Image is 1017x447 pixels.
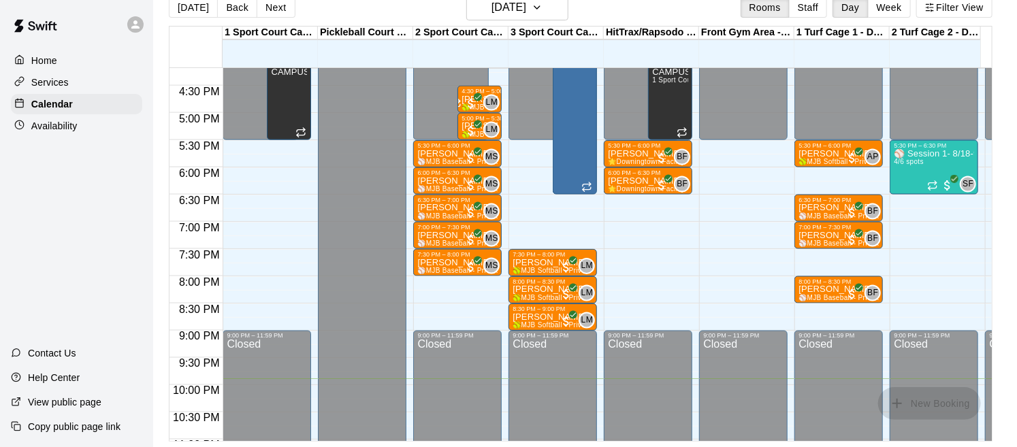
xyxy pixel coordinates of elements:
p: Availability [31,119,78,133]
span: 1 Sport Court Cage 1 - DOWNINGTOWN, HitTrax/Rapsodo Virtual Reality Rental Cage - 16'x35' [652,76,963,84]
span: ⚾️MJB Baseball - Private Lesson - 30 Minute - [GEOGRAPHIC_DATA] LOCATION⚾️ [417,239,692,247]
div: 6:00 PM – 6:30 PM [608,169,664,176]
span: ⚾️MJB Baseball - Private Lesson - 30 Minute - [GEOGRAPHIC_DATA] LOCATION⚾️ [417,185,692,193]
span: BF [867,205,878,218]
span: 🥎MJB Softball - Private Lesson - 30 Minute - [GEOGRAPHIC_DATA] LOCATION🥎 [462,131,732,138]
span: MS [485,205,498,218]
span: ⚾️MJB Baseball - Private Lesson - 30 Minute - [GEOGRAPHIC_DATA] LOCATION⚾️ [417,212,692,220]
div: 7:00 PM – 7:30 PM: Domenick Grande [413,222,502,249]
span: All customers have paid [464,97,478,111]
span: MS [485,178,498,191]
div: 8:00 PM – 8:30 PM [513,278,568,285]
span: 🥎MJB Softball - Private Lesson - 30 Minute - [GEOGRAPHIC_DATA] LOCATION🥎 [513,321,784,329]
span: Brandon Flythe [870,203,881,220]
span: 7:30 PM [176,249,223,261]
div: Front Gym Area - [GEOGRAPHIC_DATA] [699,27,794,39]
div: 8:00 PM – 8:30 PM: Addilyn Gouger [508,276,597,303]
span: LM [486,123,498,137]
div: 2 Turf Cage 2 - DOWNINGTOWN [890,27,985,39]
span: Recurring event [677,127,688,138]
span: BF [867,232,878,246]
span: Matt Smith [489,149,500,165]
span: LM [581,314,593,327]
div: Matt Smith [483,258,500,274]
span: Shawn Frye [965,176,976,193]
div: 4:00 PM – 5:30 PM: CAMPUS CAMP [267,59,311,140]
span: 10:30 PM [169,412,223,424]
span: LM [486,96,498,110]
span: All customers have paid [941,179,954,193]
span: Brandon Flythe [679,149,690,165]
div: Brandon Flythe [674,149,690,165]
span: All customers have paid [845,206,859,220]
span: All customers have paid [845,233,859,247]
span: All customers have paid [464,206,478,220]
div: Brandon Flythe [865,285,881,301]
span: Leise' Ann McCubbin [489,122,500,138]
span: Matt Smith [489,176,500,193]
span: BF [677,178,688,191]
span: MS [485,232,498,246]
span: 9:00 PM [176,331,223,342]
div: 5:30 PM – 6:00 PM: Maxwell McLaughlin [604,140,692,167]
div: 6:30 PM – 7:00 PM [798,197,854,203]
div: 7:00 PM – 7:30 PM [417,224,473,231]
span: Leise' Ann McCubbin [584,258,595,274]
div: 6:30 PM – 7:00 PM: Johnny Marple [413,195,502,222]
div: Matt Smith [483,203,500,220]
div: Matt Smith [483,176,500,193]
div: 6:00 PM – 6:30 PM [417,169,473,176]
p: Contact Us [28,346,76,360]
div: 8:00 PM – 8:30 PM [798,278,854,285]
div: 4:30 PM – 5:00 PM: 🥎MJB Softball - Private Lesson - 30 Minute - DOWNINGTOWN LOCATION🥎 [457,86,502,113]
div: 3:00 PM – 6:30 PM: Michelle lessons [553,4,597,195]
span: 5:30 PM [176,140,223,152]
span: 7:00 PM [176,222,223,233]
div: 1 Turf Cage 1 - DOWNINGTOWN [794,27,890,39]
span: All customers have paid [464,233,478,247]
div: Leise' Ann McCubbin [579,312,595,329]
span: 🥎MJB Softball - Private Lesson - 30 Minute - [GEOGRAPHIC_DATA] LOCATION🥎 [513,267,784,274]
span: All customers have paid [845,288,859,301]
div: 5:30 PM – 6:00 PM: Nahlia Freeman [794,140,883,167]
span: 8:00 PM [176,276,223,288]
div: 3 Sport Court Cage 3 - DOWNINGTOWN [508,27,604,39]
p: Services [31,76,69,89]
div: 8:30 PM – 9:00 PM [513,305,568,312]
div: 6:00 PM – 6:30 PM: Adam Forsythe [604,167,692,195]
div: 5:00 PM – 5:30 PM [462,115,517,122]
div: 6:30 PM – 7:00 PM [417,197,473,203]
div: Shawn Frye [960,176,976,193]
div: Leise' Ann McCubbin [579,285,595,301]
div: 7:00 PM – 7:30 PM: Caleb Smith [794,222,883,249]
div: 4:00 PM – 5:30 PM: CAMPUS CAMP [648,59,692,140]
span: Leise' Ann McCubbin [489,95,500,111]
div: 2 Sport Court Cage 2 - DOWNINGTOWN [413,27,508,39]
span: All customers have paid [464,152,478,165]
span: Recurring event [927,180,938,191]
div: Pickleball Court Rental [318,27,413,39]
span: ⚾️MJB Baseball - Private Lesson - 30 Minute - [GEOGRAPHIC_DATA] LOCATION⚾️ [417,158,692,165]
div: Availability [11,116,142,136]
span: Matt Smith [489,203,500,220]
div: Leise' Ann McCubbin [483,122,500,138]
div: 9:00 PM – 11:59 PM [703,333,762,340]
div: Leise' Ann McCubbin [579,258,595,274]
div: 9:00 PM – 11:59 PM [798,333,858,340]
span: Recurring event [295,127,306,138]
div: 1 Sport Court Cage 1 - DOWNINGTOWN [223,27,318,39]
span: All customers have paid [464,261,478,274]
div: 9:00 PM – 11:59 PM [894,333,953,340]
span: 6:30 PM [176,195,223,206]
div: Services [11,72,142,93]
p: Home [31,54,57,67]
div: 7:30 PM – 8:00 PM: Domenick Grande [413,249,502,276]
span: LM [581,259,593,273]
span: Alexa Peterson [870,149,881,165]
p: Calendar [31,97,73,111]
span: LM [581,286,593,300]
div: 7:30 PM – 8:00 PM [513,251,568,258]
span: All customers have paid [560,288,573,301]
div: 6:00 PM – 6:30 PM: George Bull [413,167,502,195]
span: All customers have paid [655,152,668,165]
